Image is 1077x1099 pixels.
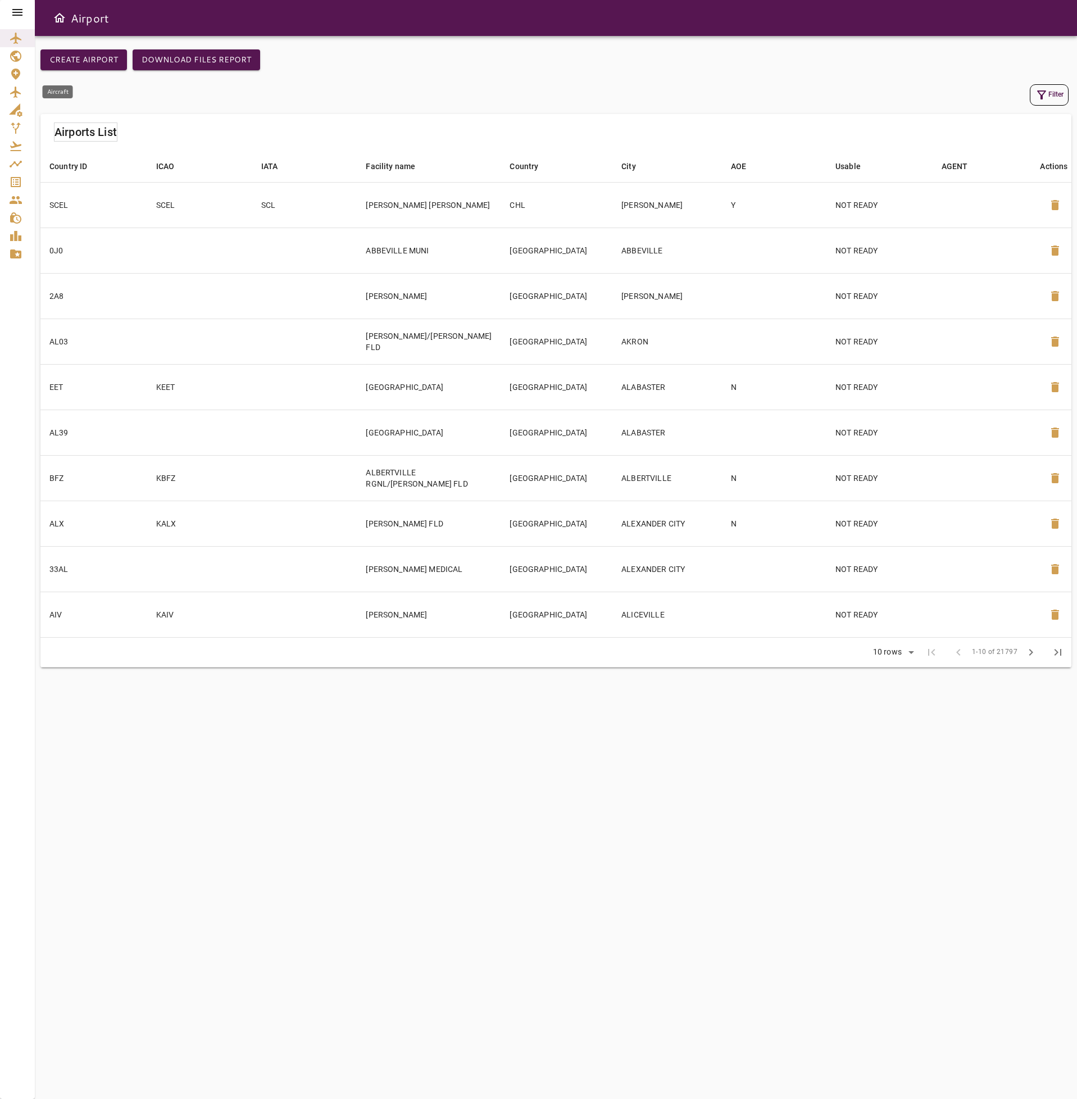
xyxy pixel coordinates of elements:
[40,546,147,592] td: 33AL
[1048,335,1062,348] span: delete
[1042,374,1069,401] button: Delete Airport
[835,564,924,575] p: NOT READY
[835,160,861,173] div: Usable
[40,501,147,546] td: ALX
[40,319,147,364] td: AL03
[1048,198,1062,212] span: delete
[731,160,761,173] span: AOE
[40,49,127,70] button: Create airport
[1042,510,1069,537] button: Delete Airport
[501,592,612,637] td: [GEOGRAPHIC_DATA]
[612,501,722,546] td: ALEXANDER CITY
[835,427,924,438] p: NOT READY
[942,160,968,173] div: AGENT
[621,160,636,173] div: City
[40,182,147,228] td: SCEL
[866,644,918,661] div: 10 rows
[942,160,983,173] span: AGENT
[972,647,1017,658] span: 1-10 of 21797
[1048,380,1062,394] span: delete
[1042,192,1069,219] button: Delete Airport
[501,319,612,364] td: [GEOGRAPHIC_DATA]
[1042,328,1069,355] button: Delete Airport
[156,160,175,173] div: ICAO
[43,85,73,98] div: Aircraft
[1048,562,1062,576] span: delete
[612,455,722,501] td: ALBERTVILLE
[357,592,501,637] td: [PERSON_NAME]
[501,546,612,592] td: [GEOGRAPHIC_DATA]
[71,9,109,27] h6: Airport
[612,273,722,319] td: [PERSON_NAME]
[261,160,278,173] div: IATA
[835,473,924,484] p: NOT READY
[722,364,826,410] td: N
[501,182,612,228] td: CHL
[1048,517,1062,530] span: delete
[1042,465,1069,492] button: Delete Airport
[835,336,924,347] p: NOT READY
[49,160,102,173] span: Country ID
[835,160,875,173] span: Usable
[612,319,722,364] td: AKRON
[612,182,722,228] td: [PERSON_NAME]
[252,182,357,228] td: SCL
[48,7,71,29] button: Open drawer
[40,273,147,319] td: 2A8
[147,501,252,546] td: KALX
[366,160,415,173] div: Facility name
[1048,608,1062,621] span: delete
[357,546,501,592] td: [PERSON_NAME] MEDICAL
[1030,84,1069,106] button: Filter
[133,49,260,70] button: Download Files Report
[501,501,612,546] td: [GEOGRAPHIC_DATA]
[357,182,501,228] td: [PERSON_NAME] [PERSON_NAME]
[1042,237,1069,264] button: Delete Airport
[621,160,651,173] span: City
[1051,646,1065,659] span: last_page
[1048,426,1062,439] span: delete
[1048,289,1062,303] span: delete
[147,364,252,410] td: KEET
[731,160,746,173] div: AOE
[366,160,430,173] span: Facility name
[1042,283,1069,310] button: Delete Airport
[501,364,612,410] td: [GEOGRAPHIC_DATA]
[835,609,924,620] p: NOT READY
[722,182,826,228] td: Y
[40,455,147,501] td: BFZ
[612,546,722,592] td: ALEXANDER CITY
[357,273,501,319] td: [PERSON_NAME]
[147,455,252,501] td: KBFZ
[510,160,553,173] span: Country
[357,228,501,273] td: ABBEVILLE MUNI
[722,455,826,501] td: N
[612,410,722,455] td: ALABASTER
[40,592,147,637] td: AIV
[510,160,538,173] div: Country
[1024,646,1038,659] span: chevron_right
[501,273,612,319] td: [GEOGRAPHIC_DATA]
[54,123,117,141] h6: Airports List
[147,592,252,637] td: KAIV
[49,160,88,173] div: Country ID
[357,319,501,364] td: [PERSON_NAME]/[PERSON_NAME] FLD
[1042,601,1069,628] button: Delete Airport
[357,410,501,455] td: [GEOGRAPHIC_DATA]
[612,364,722,410] td: ALABASTER
[357,364,501,410] td: [GEOGRAPHIC_DATA]
[357,501,501,546] td: [PERSON_NAME] FLD
[945,639,972,666] span: Previous Page
[40,364,147,410] td: EET
[156,160,189,173] span: ICAO
[147,182,252,228] td: SCEL
[918,639,945,666] span: First Page
[1042,419,1069,446] button: Delete Airport
[612,228,722,273] td: ABBEVILLE
[835,199,924,211] p: NOT READY
[835,518,924,529] p: NOT READY
[40,228,147,273] td: 0J0
[835,245,924,256] p: NOT READY
[1017,639,1044,666] span: Next Page
[1042,556,1069,583] button: Delete Airport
